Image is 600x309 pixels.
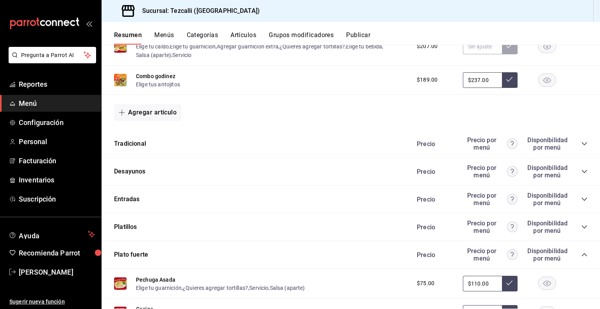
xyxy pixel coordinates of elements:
span: [PERSON_NAME] [19,267,95,277]
span: Recomienda Parrot [19,248,95,258]
div: Precio por menú [463,192,518,207]
button: Grupos modificadores [269,31,334,45]
button: Agregar guarnición extra [217,43,279,50]
div: navigation tabs [114,31,600,45]
button: ¿Quieres agregar tortillas? [280,43,345,50]
div: Disponibilidad por menú [527,136,566,151]
button: Pechuga Asada [136,276,175,284]
span: Configuración [19,117,95,128]
div: Precio por menú [463,247,518,262]
div: Precio [409,196,459,203]
img: Preview [114,277,127,290]
input: Sin ajuste [463,276,502,291]
span: Reportes [19,79,95,89]
button: Artículos [230,31,256,45]
span: Ayuda [19,230,85,239]
button: Elige tu caldo [136,43,169,50]
button: Elige tu guarnición [170,43,216,50]
div: Precio [409,251,459,259]
button: Salsa (aparte) [270,284,305,292]
div: Precio [409,223,459,231]
button: Pregunta a Parrot AI [9,47,96,63]
button: Elige tu guarnición [136,284,182,292]
button: Desayunos [114,167,146,176]
h3: Sucursal: Tezcalli ([GEOGRAPHIC_DATA]) [136,6,260,16]
button: collapse-category-row [581,141,587,147]
span: $189.00 [417,76,437,84]
button: Elige tu bebida [346,43,382,50]
input: Sin ajuste [463,72,502,88]
span: $75.00 [417,279,434,288]
button: ¿Quieres agregar tortillas? [183,284,248,292]
div: Precio por menú [463,136,518,151]
div: Precio [409,140,459,148]
div: Precio por menú [463,164,518,179]
div: Disponibilidad por menú [527,192,566,207]
button: Agregar artículo [114,104,181,121]
span: $207.00 [417,42,437,50]
button: Servicio [249,284,268,292]
button: collapse-category-row [581,252,587,258]
button: Tradicional [114,139,146,148]
div: , , , , , , [136,42,409,59]
span: Pregunta a Parrot AI [21,51,84,59]
button: Entradas [114,195,139,204]
button: Resumen [114,31,142,45]
button: Elige tus antojitos [136,80,180,88]
span: Facturación [19,155,95,166]
div: Disponibilidad por menú [527,220,566,234]
button: collapse-category-row [581,224,587,230]
span: Sugerir nueva función [9,298,95,306]
button: Salsa (aparte) [136,51,171,59]
button: Plato fuerte [114,250,148,259]
button: Categorías [187,31,218,45]
img: Preview [114,74,127,86]
div: Precio por menú [463,220,518,234]
span: Inventarios [19,175,95,185]
button: Combo godinez [136,72,175,80]
button: Platillos [114,223,137,232]
button: Menús [154,31,174,45]
span: Suscripción [19,194,95,204]
div: Precio [409,168,459,175]
div: Disponibilidad por menú [527,164,566,179]
img: Preview [114,40,127,53]
span: Personal [19,136,95,147]
button: collapse-category-row [581,168,587,175]
input: Sin ajuste [463,39,502,54]
div: , , , [136,284,305,292]
button: collapse-category-row [581,196,587,202]
button: open_drawer_menu [86,20,92,27]
div: Disponibilidad por menú [527,247,566,262]
button: Publicar [346,31,370,45]
span: Menú [19,98,95,109]
a: Pregunta a Parrot AI [5,57,96,65]
button: Servicio [172,51,191,59]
